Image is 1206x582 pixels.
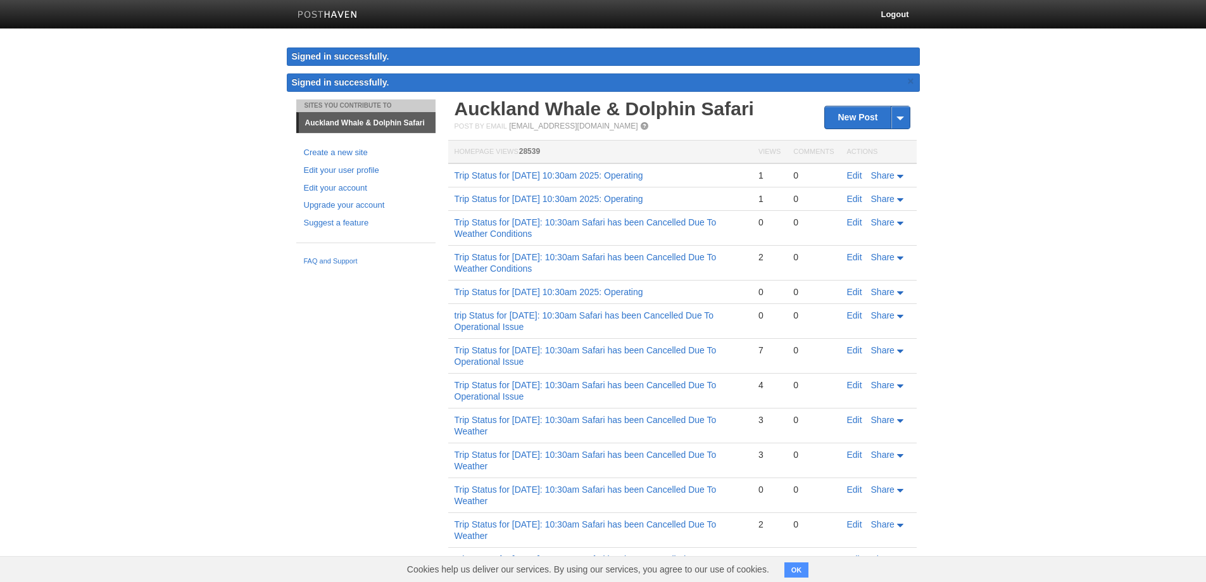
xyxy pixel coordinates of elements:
a: Edit [847,519,862,529]
span: Share [871,554,895,564]
a: [EMAIL_ADDRESS][DOMAIN_NAME] [509,122,638,130]
div: 3 [758,449,781,460]
a: FAQ and Support [304,256,428,267]
a: Edit your user profile [304,164,428,177]
th: Views [752,141,787,164]
th: Actions [841,141,917,164]
a: Trip Status for [DATE]: 10:30am Safari has been Cancelled Due To Weather Conditions [455,252,717,274]
div: 2 [758,519,781,530]
div: 0 [793,414,834,426]
a: Edit [847,287,862,297]
a: Edit [847,217,862,227]
div: 0 [793,345,834,356]
a: trip Status for [DATE]: 10:30am Safari has been Cancelled Due To Operational Issue [455,310,714,332]
span: Cookies help us deliver our services. By using our services, you agree to our use of cookies. [394,557,782,582]
a: Edit [847,252,862,262]
div: 0 [758,286,781,298]
div: 0 [758,310,781,321]
a: Edit [847,415,862,425]
span: Post by Email [455,122,507,130]
div: 0 [793,251,834,263]
span: Share [871,217,895,227]
div: Signed in successfully. [287,47,920,66]
span: Share [871,519,895,529]
span: Share [871,194,895,204]
span: Share [871,484,895,495]
a: × [905,73,917,89]
a: Trip Status for [DATE] 10:30am 2025: Operating [455,194,643,204]
div: 7 [758,345,781,356]
span: Signed in successfully. [292,77,389,87]
a: Edit [847,345,862,355]
a: Trip Status for [DATE]: 10:30am Safari has been Cancelled Due To Weather [455,519,717,541]
span: Share [871,252,895,262]
span: Share [871,450,895,460]
div: 1 [758,170,781,181]
div: 0 [793,379,834,391]
a: Trip Status for [DATE]: 10:30am Safari has been Cancelled Due To Weather [455,554,717,576]
a: Suggest a feature [304,217,428,230]
a: Trip Status for [DATE]: 10:30am Safari has been Cancelled Due To Operational Issue [455,345,717,367]
a: Edit [847,484,862,495]
div: 0 [758,484,781,495]
span: Share [871,287,895,297]
th: Comments [787,141,840,164]
div: 0 [793,170,834,181]
div: 0 [793,484,834,495]
div: 3 [758,414,781,426]
a: Trip Status for [DATE]: 10:30am Safari has been Cancelled Due To Weather [455,484,717,506]
div: 0 [793,217,834,228]
div: 0 [793,310,834,321]
div: 0 [793,286,834,298]
span: 28539 [519,147,540,156]
a: Auckland Whale & Dolphin Safari [455,98,754,119]
a: Trip Status for [DATE]: 10:30am Safari has been Cancelled Due To Weather [455,450,717,471]
span: Share [871,345,895,355]
a: Edit [847,450,862,460]
div: 0 [793,554,834,565]
div: 2 [758,251,781,263]
a: Edit your account [304,182,428,195]
span: Share [871,310,895,320]
img: Posthaven-bar [298,11,358,20]
a: Edit [847,194,862,204]
div: 0 [793,193,834,205]
a: Edit [847,310,862,320]
div: 5 [758,554,781,565]
a: Trip Status for [DATE]: 10:30am Safari has been Cancelled Due To Operational Issue [455,380,717,402]
li: Sites You Contribute To [296,99,436,112]
a: Trip Status for [DATE]: 10:30am Safari has been Cancelled Due To Weather Conditions [455,217,717,239]
a: New Post [825,106,909,129]
a: Edit [847,554,862,564]
div: 4 [758,379,781,391]
a: Create a new site [304,146,428,160]
div: 0 [758,217,781,228]
span: Share [871,170,895,180]
span: Share [871,415,895,425]
div: 0 [793,519,834,530]
a: Trip Status for [DATE] 10:30am 2025: Operating [455,170,643,180]
div: 0 [793,449,834,460]
th: Homepage Views [448,141,752,164]
a: Edit [847,170,862,180]
a: Trip Status for [DATE]: 10:30am Safari has been Cancelled Due To Weather [455,415,717,436]
a: Edit [847,380,862,390]
span: Share [871,380,895,390]
a: Auckland Whale & Dolphin Safari [299,113,436,133]
a: Trip Status for [DATE] 10:30am 2025: Operating [455,287,643,297]
div: 1 [758,193,781,205]
a: Upgrade your account [304,199,428,212]
button: OK [784,562,809,578]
